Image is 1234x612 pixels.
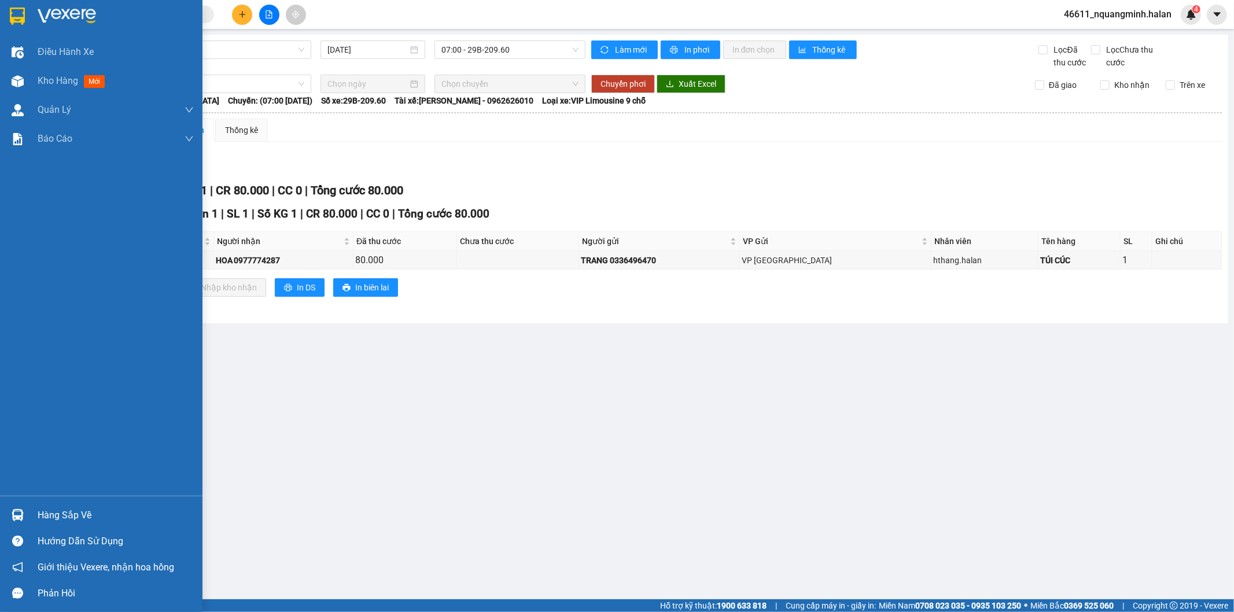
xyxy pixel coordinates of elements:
[670,46,680,55] span: printer
[723,40,786,59] button: In đơn chọn
[1024,603,1027,608] span: ⚪️
[743,235,919,248] span: VP Gửi
[321,94,386,107] span: Số xe: 29B-209.60
[1194,5,1198,13] span: 4
[38,560,174,574] span: Giới thiệu Vexere, nhận hoa hồng
[457,232,579,251] th: Chưa thu cước
[1170,602,1178,610] span: copyright
[265,10,273,19] span: file-add
[221,207,224,220] span: |
[1040,254,1118,267] div: TÚI CÚC
[684,43,711,56] span: In phơi
[1212,9,1222,20] span: caret-down
[12,562,23,573] span: notification
[1122,253,1150,267] div: 1
[398,207,489,220] span: Tổng cước 80.000
[353,232,457,251] th: Đã thu cước
[179,278,266,297] button: downloadNhập kho nhận
[581,254,738,267] div: TRANG 0336496470
[12,46,24,58] img: warehouse-icon
[84,75,105,88] span: mới
[278,183,302,197] span: CC 0
[1030,599,1114,612] span: Miền Bắc
[786,599,876,612] span: Cung cấp máy in - giấy in:
[915,601,1021,610] strong: 0708 023 035 - 0935 103 250
[12,104,24,116] img: warehouse-icon
[38,45,94,59] span: Điều hành xe
[185,134,194,143] span: down
[217,235,342,248] span: Người nhận
[1186,9,1196,20] img: icon-new-feature
[1152,232,1222,251] th: Ghi chú
[284,283,292,293] span: printer
[342,283,351,293] span: printer
[252,207,255,220] span: |
[327,43,408,56] input: 12/10/2025
[542,94,646,107] span: Loại xe: VIP Limousine 9 chỗ
[185,105,194,115] span: down
[12,509,24,521] img: warehouse-icon
[12,75,24,87] img: warehouse-icon
[38,131,72,146] span: Báo cáo
[1121,232,1152,251] th: SL
[216,254,352,267] div: HOA 0977774287
[10,8,25,25] img: logo-vxr
[775,599,777,612] span: |
[1049,43,1091,69] span: Lọc Đã thu cước
[666,80,674,89] span: download
[300,207,303,220] span: |
[38,585,194,602] div: Phản hồi
[272,183,275,197] span: |
[227,207,249,220] span: SL 1
[879,599,1021,612] span: Miền Nam
[355,253,455,267] div: 80.000
[661,40,720,59] button: printerIn phơi
[789,40,857,59] button: bar-chartThống kê
[1207,5,1227,25] button: caret-down
[1064,601,1114,610] strong: 0369 525 060
[601,46,610,55] span: sync
[1055,7,1181,21] span: 46611_nquangminh.halan
[257,207,297,220] span: Số KG 1
[742,254,929,267] div: VP [GEOGRAPHIC_DATA]
[210,183,213,197] span: |
[297,281,315,294] span: In DS
[216,183,269,197] span: CR 80.000
[12,588,23,599] span: message
[591,40,658,59] button: syncLàm mới
[355,281,389,294] span: In biên lai
[717,601,767,610] strong: 1900 633 818
[360,207,363,220] span: |
[275,278,325,297] button: printerIn DS
[740,251,931,270] td: VP Bắc Sơn
[933,254,1036,267] div: hthang.halan
[813,43,848,56] span: Thống kê
[798,46,808,55] span: bar-chart
[931,232,1038,251] th: Nhân viên
[311,183,403,197] span: Tổng cước 80.000
[225,124,258,137] div: Thống kê
[441,75,578,93] span: Chọn chuyến
[187,207,218,220] span: Đơn 1
[228,94,312,107] span: Chuyến: (07:00 [DATE])
[395,94,533,107] span: Tài xế: [PERSON_NAME] - 0962626010
[333,278,398,297] button: printerIn biên lai
[615,43,649,56] span: Làm mới
[38,75,78,86] span: Kho hàng
[1044,79,1081,91] span: Đã giao
[305,183,308,197] span: |
[1122,599,1124,612] span: |
[392,207,395,220] span: |
[12,536,23,547] span: question-circle
[327,78,408,90] input: Chọn ngày
[366,207,389,220] span: CC 0
[238,10,246,19] span: plus
[1192,5,1200,13] sup: 4
[38,533,194,550] div: Hướng dẫn sử dụng
[1102,43,1170,69] span: Lọc Chưa thu cước
[292,10,300,19] span: aim
[582,235,728,248] span: Người gửi
[259,5,279,25] button: file-add
[1175,79,1210,91] span: Trên xe
[657,75,725,93] button: downloadXuất Excel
